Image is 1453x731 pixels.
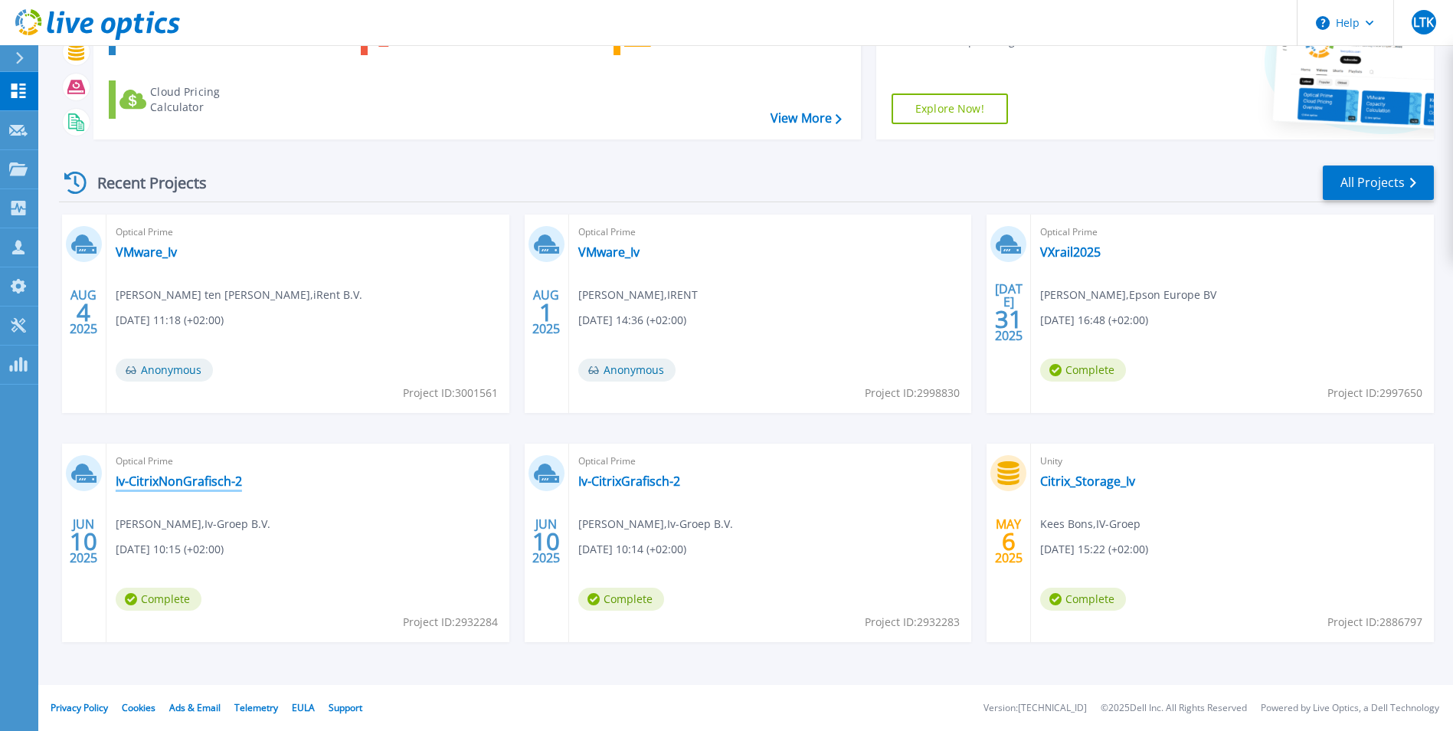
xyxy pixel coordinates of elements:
a: Telemetry [234,701,278,714]
span: Project ID: 2997650 [1327,385,1422,402]
a: Iv-CitrixGrafisch-2 [578,474,680,489]
span: Optical Prime [578,453,963,470]
li: Version: [TECHNICAL_ID] [983,703,1087,713]
a: VMware_Iv [116,244,177,260]
span: Project ID: 3001561 [403,385,498,402]
span: 31 [995,313,1023,326]
span: [DATE] 10:15 (+02:00) [116,541,224,558]
span: Project ID: 2932283 [865,614,960,631]
span: [DATE] 10:14 (+02:00) [578,541,686,558]
span: [PERSON_NAME] ten [PERSON_NAME] , iRent B.V. [116,287,362,303]
li: Powered by Live Optics, a Dell Technology [1261,703,1439,713]
a: EULA [292,701,315,714]
span: LTK [1413,16,1434,28]
span: 10 [532,535,560,548]
span: Project ID: 2886797 [1327,614,1422,631]
li: © 2025 Dell Inc. All Rights Reserved [1101,703,1247,713]
span: Complete [116,588,201,611]
span: [PERSON_NAME] , Iv-Groep B.V. [578,516,733,533]
a: Iv-CitrixNonGrafisch-2 [116,474,242,489]
span: Unity [1040,453,1425,470]
span: Anonymous [578,359,676,382]
span: 4 [77,306,90,319]
div: Cloud Pricing Calculator [150,84,273,115]
span: [DATE] 11:18 (+02:00) [116,312,224,329]
span: Complete [1040,359,1126,382]
a: Cloud Pricing Calculator [109,80,280,119]
a: VMware_Iv [578,244,640,260]
div: AUG 2025 [532,284,561,340]
div: MAY 2025 [994,513,1023,569]
a: View More [771,111,842,126]
span: Project ID: 2932284 [403,614,498,631]
span: [DATE] 15:22 (+02:00) [1040,541,1148,558]
div: Recent Projects [59,164,227,202]
span: [PERSON_NAME] , Epson Europe BV [1040,287,1216,303]
a: Citrix_Storage_Iv [1040,474,1135,489]
span: Kees Bons , IV-Groep [1040,516,1140,533]
span: Optical Prime [116,453,500,470]
span: [DATE] 16:48 (+02:00) [1040,312,1148,329]
div: JUN 2025 [532,513,561,569]
a: All Projects [1323,166,1434,200]
div: AUG 2025 [69,284,98,340]
a: Ads & Email [169,701,221,714]
a: VXrail2025 [1040,244,1101,260]
span: [PERSON_NAME] , Iv-Groep B.V. [116,516,270,533]
a: Support [329,701,362,714]
span: Project ID: 2998830 [865,385,960,402]
div: [DATE] 2025 [994,284,1023,340]
a: Privacy Policy [51,701,108,714]
span: Complete [1040,588,1126,611]
span: Optical Prime [1040,224,1425,241]
span: Optical Prime [116,224,500,241]
a: Explore Now! [892,93,1008,124]
span: Optical Prime [578,224,963,241]
span: 6 [1002,535,1016,548]
div: JUN 2025 [69,513,98,569]
span: 1 [539,306,553,319]
span: [PERSON_NAME] , IRENT [578,287,698,303]
span: Complete [578,588,664,611]
span: Anonymous [116,359,213,382]
span: 10 [70,535,97,548]
span: [DATE] 14:36 (+02:00) [578,312,686,329]
a: Cookies [122,701,155,714]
